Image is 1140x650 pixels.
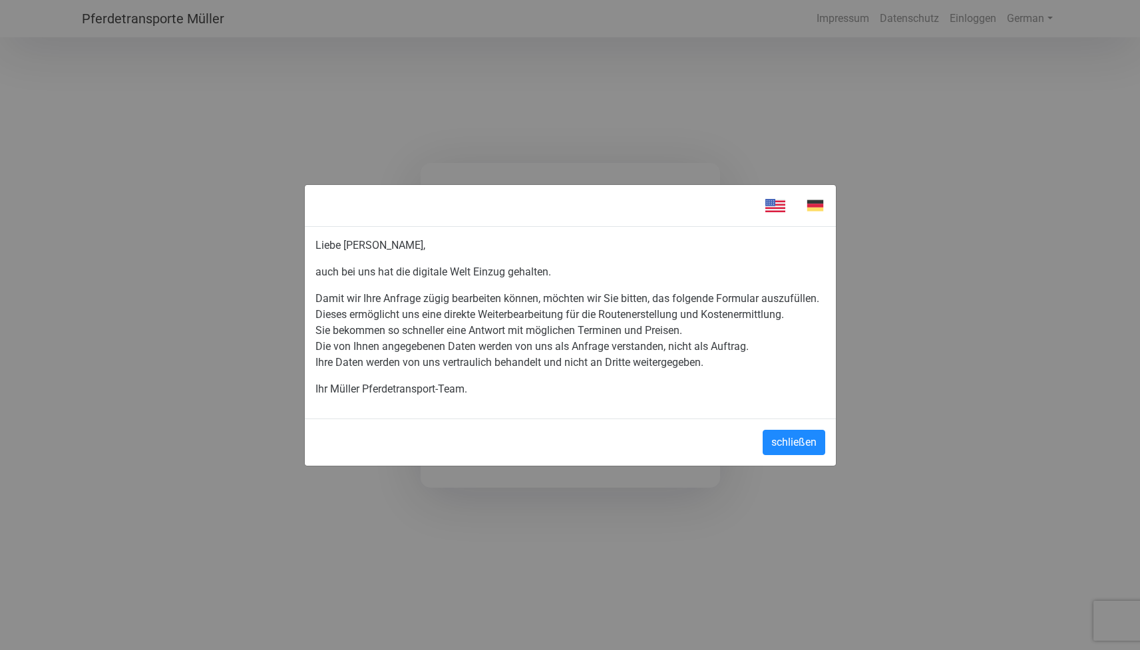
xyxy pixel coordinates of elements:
[315,238,825,253] p: Liebe [PERSON_NAME],
[315,291,825,371] p: Damit wir Ihre Anfrage zügig bearbeiten können, möchten wir Sie bitten, das folgende Formular aus...
[315,264,825,280] p: auch bei uns hat die digitale Welt Einzug gehalten.
[763,430,825,455] button: schließen
[795,196,835,216] img: de
[755,196,795,216] img: en
[315,381,825,397] p: Ihr Müller Pferdetransport-Team.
